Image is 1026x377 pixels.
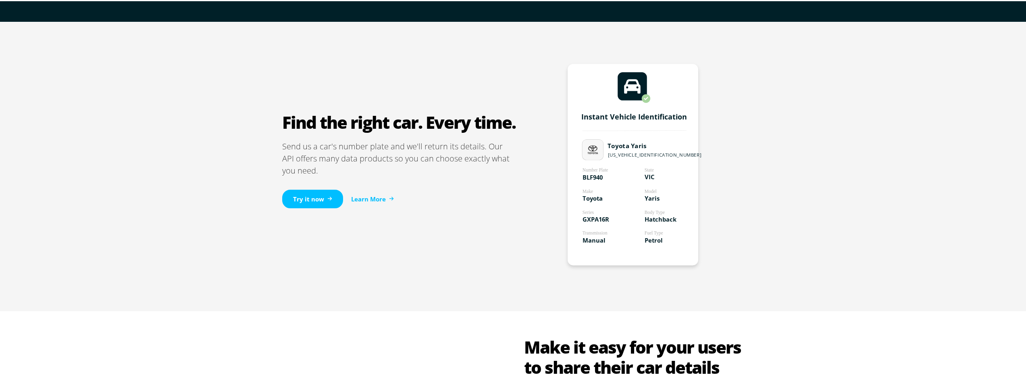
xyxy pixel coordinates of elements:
tspan: Toyota Yaris [608,141,647,149]
tspan: Series [583,209,594,214]
p: Send us a car's number plate and we'll return its details. Our API offers many data products so y... [282,139,516,176]
tspan: BLF940 [583,172,603,180]
tspan: Transmission [583,230,608,235]
tspan: Yaris [645,193,660,201]
tspan: GXPA16R [583,214,609,222]
a: Try it now [282,188,343,207]
a: Learn More [351,193,394,203]
tspan: Body Type [645,209,665,214]
tspan: Fuel Type [645,230,663,235]
h2: Make it easy for your users to share their car details [524,336,750,376]
tspan: State [645,166,654,171]
tspan: Number Plate [583,167,608,172]
tspan: Make [583,188,593,193]
tspan: Hatchback [645,214,677,222]
tspan: Model [645,188,657,193]
tspan: Manual [583,235,606,243]
tspan: Instant Vehicle Identification [581,111,687,120]
h2: Find the right car. Every time. [282,111,516,131]
tspan: Toyota [583,193,603,201]
tspan: Petrol [645,235,663,243]
tspan: VIC [645,172,654,180]
tspan: [US_VEHICLE_IDENTIFICATION_NUMBER] [608,151,702,157]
